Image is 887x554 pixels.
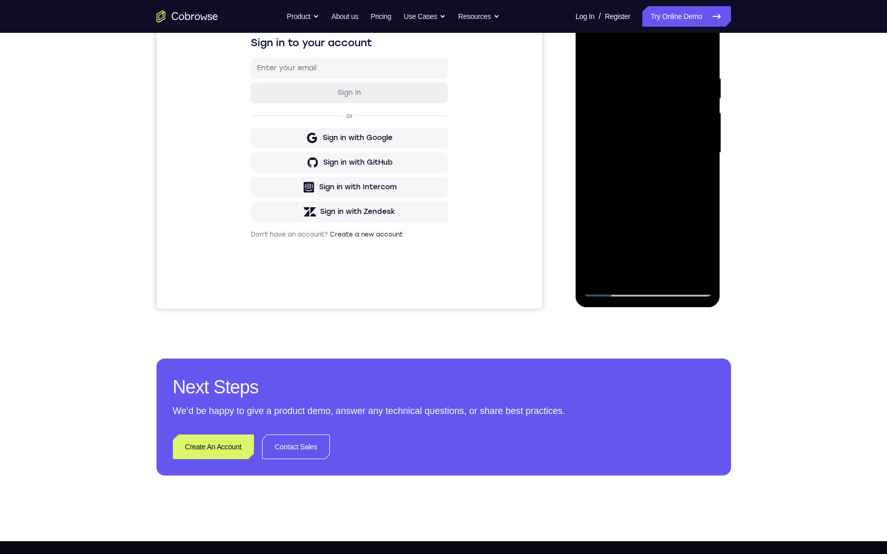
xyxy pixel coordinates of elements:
[576,6,595,27] a: Log In
[94,236,291,257] button: Sign in with Zendesk
[331,6,358,27] a: About us
[287,6,319,27] button: Product
[94,265,291,273] p: Don't have an account?
[94,187,291,208] button: Sign in with GitHub
[404,6,446,27] button: Use Cases
[188,147,199,155] p: or
[94,163,291,183] button: Sign in with Google
[173,375,715,400] h2: Next Steps
[94,212,291,232] button: Sign in with Intercom
[173,404,715,418] p: We’d be happy to give a product demo, answer any technical questions, or share best practices.
[458,6,500,27] button: Resources
[262,434,330,459] a: Contact Sales
[163,217,240,227] div: Sign in with Intercom
[156,10,218,23] a: Go to the home page
[642,6,731,27] a: Try Online Demo
[164,242,239,252] div: Sign in with Zendesk
[173,434,254,459] a: Create An Account
[605,6,630,27] a: Register
[370,6,391,27] a: Pricing
[167,192,236,203] div: Sign in with GitHub
[599,10,601,23] span: /
[173,266,246,273] a: Create a new account
[166,168,236,178] div: Sign in with Google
